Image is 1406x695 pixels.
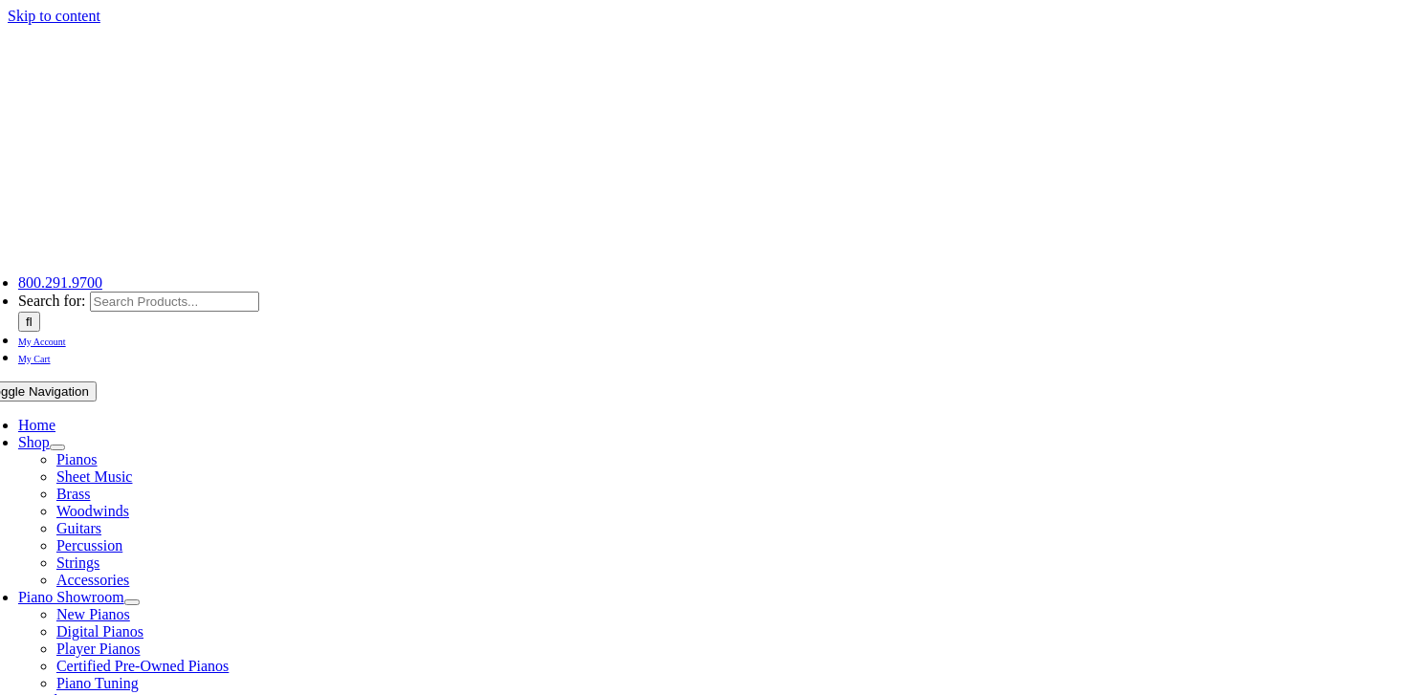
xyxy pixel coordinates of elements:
a: Percussion [56,537,122,554]
a: Shop [18,434,50,450]
a: Guitars [56,520,101,536]
a: Digital Pianos [56,623,143,640]
a: Piano Showroom [18,589,124,605]
button: Open submenu of Shop [50,445,65,450]
a: Woodwinds [56,503,129,519]
a: New Pianos [56,606,130,622]
span: My Account [18,337,66,347]
a: My Cart [18,349,51,365]
input: Search [18,312,40,332]
span: Search for: [18,293,86,309]
a: My Account [18,332,66,348]
a: Pianos [56,451,98,467]
span: My Cart [18,354,51,364]
a: Strings [56,554,99,571]
a: Brass [56,486,91,502]
a: Accessories [56,572,129,588]
a: Player Pianos [56,641,141,657]
a: Home [18,417,55,433]
a: Piano Tuning [56,675,139,691]
button: Open submenu of Piano Showroom [124,599,140,605]
a: Certified Pre-Owned Pianos [56,658,229,674]
a: Sheet Music [56,468,133,485]
a: 800.291.9700 [18,274,102,291]
a: Skip to content [8,8,100,24]
input: Search Products... [90,292,259,312]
